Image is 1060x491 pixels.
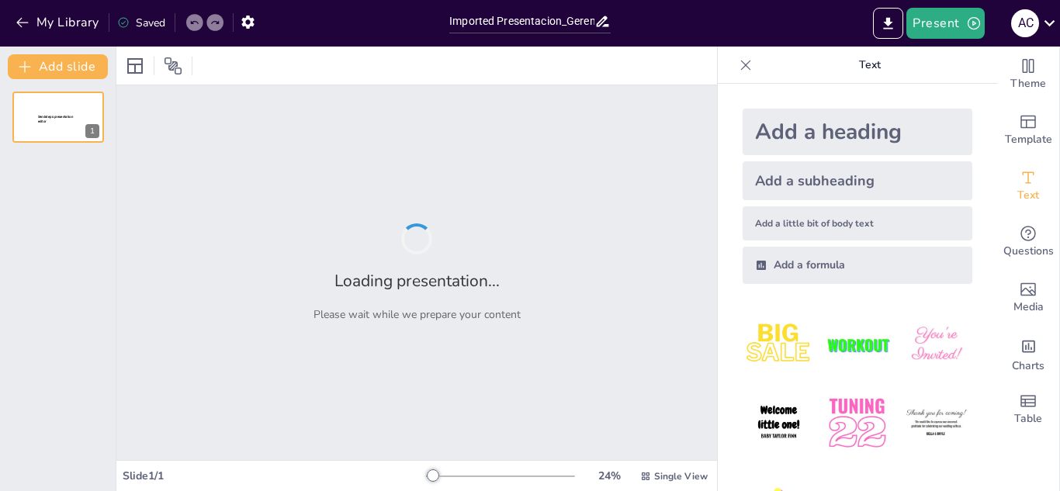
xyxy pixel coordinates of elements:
img: 4.jpeg [743,387,815,459]
h2: Loading presentation... [334,270,500,292]
button: Add slide [8,54,108,79]
span: Questions [1003,243,1054,260]
div: Add a subheading [743,161,972,200]
img: 5.jpeg [821,387,893,459]
p: Text [758,47,982,84]
div: Add a little bit of body text [743,206,972,240]
div: Add charts and graphs [997,326,1059,382]
span: Single View [654,470,708,482]
div: 1 [85,124,99,138]
span: Text [1017,187,1039,204]
button: Present [906,8,984,39]
div: Add a table [997,382,1059,437]
img: 1.jpeg [743,309,815,381]
div: Add images, graphics, shapes or video [997,270,1059,326]
p: Please wait while we prepare your content [313,307,521,322]
button: A C [1011,8,1039,39]
div: Add ready made slides [997,102,1059,158]
div: Layout [123,54,147,78]
div: Get real-time input from your audience [997,214,1059,270]
span: Template [1005,131,1052,148]
span: Sendsteps presentation editor [38,115,73,123]
div: Add a formula [743,247,972,284]
span: Charts [1012,358,1044,375]
input: Insert title [449,10,594,33]
div: A C [1011,9,1039,37]
span: Media [1013,299,1044,316]
div: Slide 1 / 1 [123,469,426,483]
div: Add a heading [743,109,972,155]
span: Position [164,57,182,75]
span: Table [1014,410,1042,427]
div: Saved [117,16,165,30]
div: Change the overall theme [997,47,1059,102]
button: My Library [12,10,106,35]
img: 3.jpeg [900,309,972,381]
div: 24 % [591,469,628,483]
img: 2.jpeg [821,309,893,381]
button: Export to PowerPoint [873,8,903,39]
span: Theme [1010,75,1046,92]
div: 1 [12,92,104,143]
div: Add text boxes [997,158,1059,214]
img: 6.jpeg [900,387,972,459]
